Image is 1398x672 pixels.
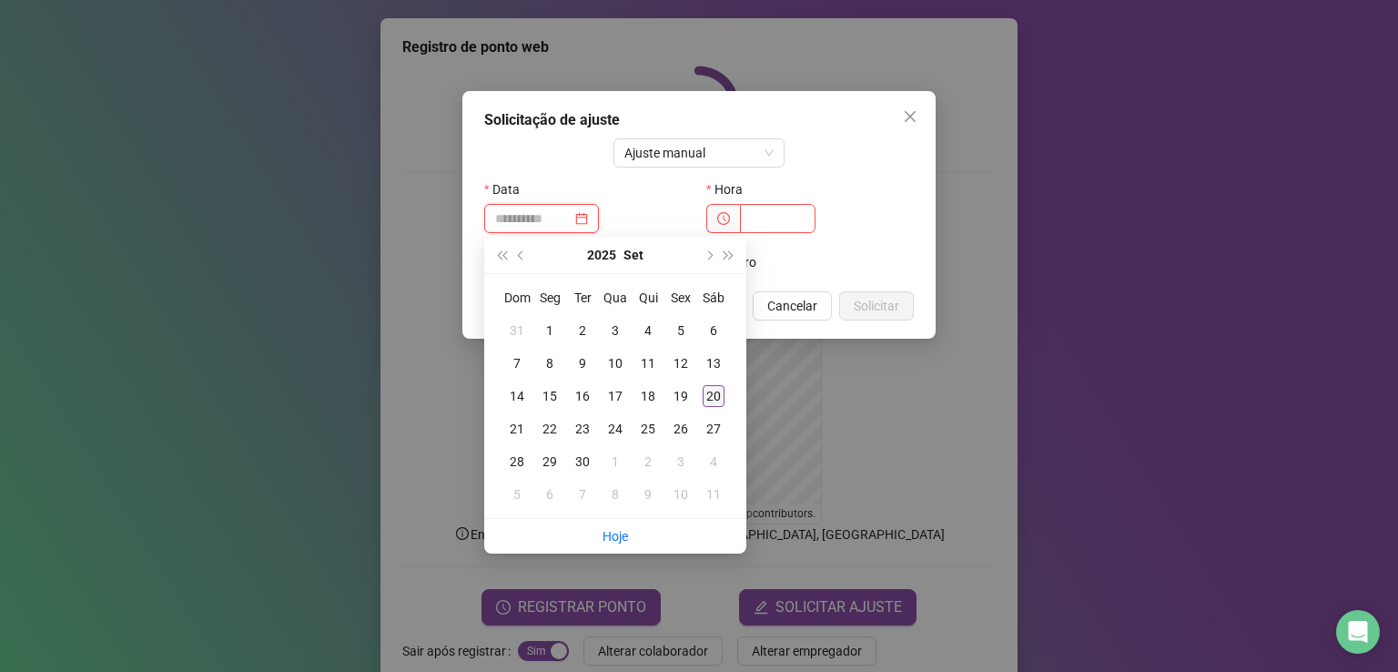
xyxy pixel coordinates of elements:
div: 2 [572,320,593,341]
div: 1 [604,451,626,473]
td: 2025-09-23 [566,412,599,445]
div: 28 [506,451,528,473]
div: 20 [703,385,724,407]
td: 2025-10-10 [664,478,697,511]
div: 8 [539,352,561,374]
div: 21 [506,418,528,440]
div: 3 [604,320,626,341]
th: Seg [533,281,566,314]
th: Dom [501,281,533,314]
td: 2025-09-26 [664,412,697,445]
div: 7 [572,484,593,505]
td: 2025-10-06 [533,478,566,511]
button: super-prev-year [491,237,512,273]
div: 9 [572,352,593,374]
td: 2025-09-08 [533,347,566,380]
div: 12 [670,352,692,374]
td: 2025-10-07 [566,478,599,511]
td: 2025-09-14 [501,380,533,412]
div: 29 [539,451,561,473]
td: 2025-10-04 [697,445,730,478]
td: 2025-09-05 [664,314,697,347]
th: Qua [599,281,632,314]
td: 2025-10-08 [599,478,632,511]
td: 2025-09-18 [632,380,664,412]
td: 2025-09-21 [501,412,533,445]
div: 6 [703,320,724,341]
div: 23 [572,418,593,440]
div: 8 [604,484,626,505]
td: 2025-09-01 [533,314,566,347]
div: Solicitação de ajuste [484,109,914,131]
td: 2025-09-12 [664,347,697,380]
button: prev-year [512,237,532,273]
div: 9 [637,484,659,505]
div: 11 [703,484,724,505]
td: 2025-10-03 [664,445,697,478]
div: 19 [670,385,692,407]
button: Cancelar [753,291,832,321]
td: 2025-09-20 [697,380,730,412]
td: 2025-09-07 [501,347,533,380]
button: Close [896,102,925,131]
span: clock-circle [717,212,730,225]
div: 25 [637,418,659,440]
td: 2025-09-02 [566,314,599,347]
div: 2 [637,451,659,473]
div: 4 [703,451,724,473]
td: 2025-09-17 [599,380,632,412]
div: 26 [670,418,692,440]
th: Sex [664,281,697,314]
td: 2025-08-31 [501,314,533,347]
td: 2025-09-16 [566,380,599,412]
td: 2025-09-06 [697,314,730,347]
div: 5 [670,320,692,341]
td: 2025-09-29 [533,445,566,478]
div: 24 [604,418,626,440]
th: Qui [632,281,664,314]
th: Sáb [697,281,730,314]
div: 27 [703,418,724,440]
td: 2025-09-09 [566,347,599,380]
td: 2025-09-03 [599,314,632,347]
div: 1 [539,320,561,341]
td: 2025-09-30 [566,445,599,478]
td: 2025-09-24 [599,412,632,445]
button: year panel [587,237,616,273]
th: Ter [566,281,599,314]
button: Solicitar [839,291,914,321]
div: 13 [703,352,724,374]
button: month panel [623,237,643,273]
td: 2025-09-04 [632,314,664,347]
td: 2025-09-15 [533,380,566,412]
td: 2025-10-11 [697,478,730,511]
span: Ajuste manual [624,139,775,167]
div: 3 [670,451,692,473]
td: 2025-10-05 [501,478,533,511]
div: 22 [539,418,561,440]
div: Open Intercom Messenger [1336,610,1380,654]
div: 30 [572,451,593,473]
td: 2025-09-28 [501,445,533,478]
td: 2025-10-02 [632,445,664,478]
div: 18 [637,385,659,407]
a: Hoje [603,529,628,544]
button: next-year [698,237,718,273]
div: 14 [506,385,528,407]
div: 10 [670,484,692,505]
td: 2025-09-19 [664,380,697,412]
div: 17 [604,385,626,407]
span: close [903,109,917,124]
td: 2025-09-13 [697,347,730,380]
td: 2025-10-01 [599,445,632,478]
div: 16 [572,385,593,407]
div: 6 [539,484,561,505]
span: Cancelar [767,296,817,316]
label: Data [484,175,532,204]
div: 10 [604,352,626,374]
td: 2025-09-10 [599,347,632,380]
div: 31 [506,320,528,341]
div: 4 [637,320,659,341]
td: 2025-09-27 [697,412,730,445]
div: 7 [506,352,528,374]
